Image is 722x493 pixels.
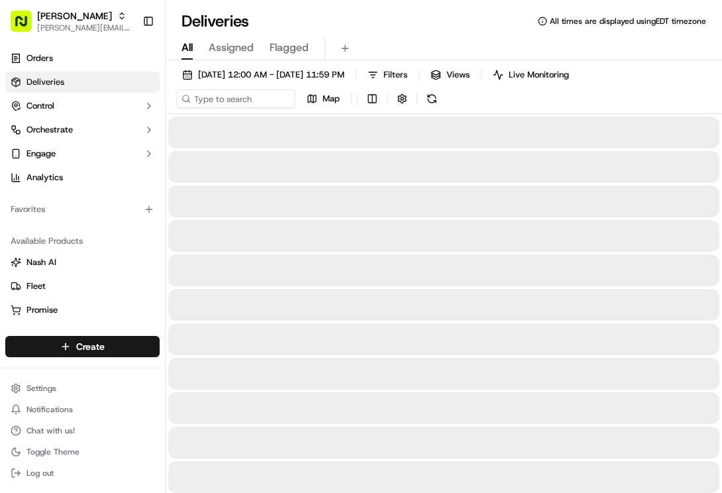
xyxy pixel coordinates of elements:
[26,468,54,478] span: Log out
[5,95,160,117] button: Control
[37,23,132,33] button: [PERSON_NAME][EMAIL_ADDRESS][PERSON_NAME][DOMAIN_NAME]
[5,5,137,37] button: [PERSON_NAME][PERSON_NAME][EMAIL_ADDRESS][PERSON_NAME][DOMAIN_NAME]
[11,256,154,268] a: Nash AI
[323,93,340,105] span: Map
[26,280,46,292] span: Fleet
[5,252,160,273] button: Nash AI
[5,443,160,461] button: Toggle Theme
[11,280,154,292] a: Fleet
[5,421,160,440] button: Chat with us!
[550,16,706,27] span: All times are displayed using EDT timezone
[5,231,160,252] div: Available Products
[362,66,413,84] button: Filters
[5,336,160,357] button: Create
[198,69,344,81] span: [DATE] 12:00 AM - [DATE] 11:59 PM
[5,400,160,419] button: Notifications
[26,404,73,415] span: Notifications
[26,124,73,136] span: Orchestrate
[26,425,75,436] span: Chat with us!
[26,383,56,394] span: Settings
[5,143,160,164] button: Engage
[487,66,575,84] button: Live Monitoring
[270,40,309,56] span: Flagged
[5,379,160,398] button: Settings
[26,76,64,88] span: Deliveries
[5,464,160,482] button: Log out
[11,304,154,316] a: Promise
[26,52,53,64] span: Orders
[26,304,58,316] span: Promise
[5,167,160,188] a: Analytics
[181,11,249,32] h1: Deliveries
[384,69,407,81] span: Filters
[446,69,470,81] span: Views
[5,199,160,220] div: Favorites
[5,276,160,297] button: Fleet
[37,9,112,23] button: [PERSON_NAME]
[301,89,346,108] button: Map
[425,66,476,84] button: Views
[209,40,254,56] span: Assigned
[176,66,350,84] button: [DATE] 12:00 AM - [DATE] 11:59 PM
[26,256,56,268] span: Nash AI
[423,89,441,108] button: Refresh
[5,300,160,321] button: Promise
[26,172,63,184] span: Analytics
[26,148,56,160] span: Engage
[509,69,569,81] span: Live Monitoring
[5,119,160,140] button: Orchestrate
[5,72,160,93] a: Deliveries
[76,340,105,353] span: Create
[26,100,54,112] span: Control
[181,40,193,56] span: All
[26,447,79,457] span: Toggle Theme
[5,48,160,69] a: Orders
[176,89,295,108] input: Type to search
